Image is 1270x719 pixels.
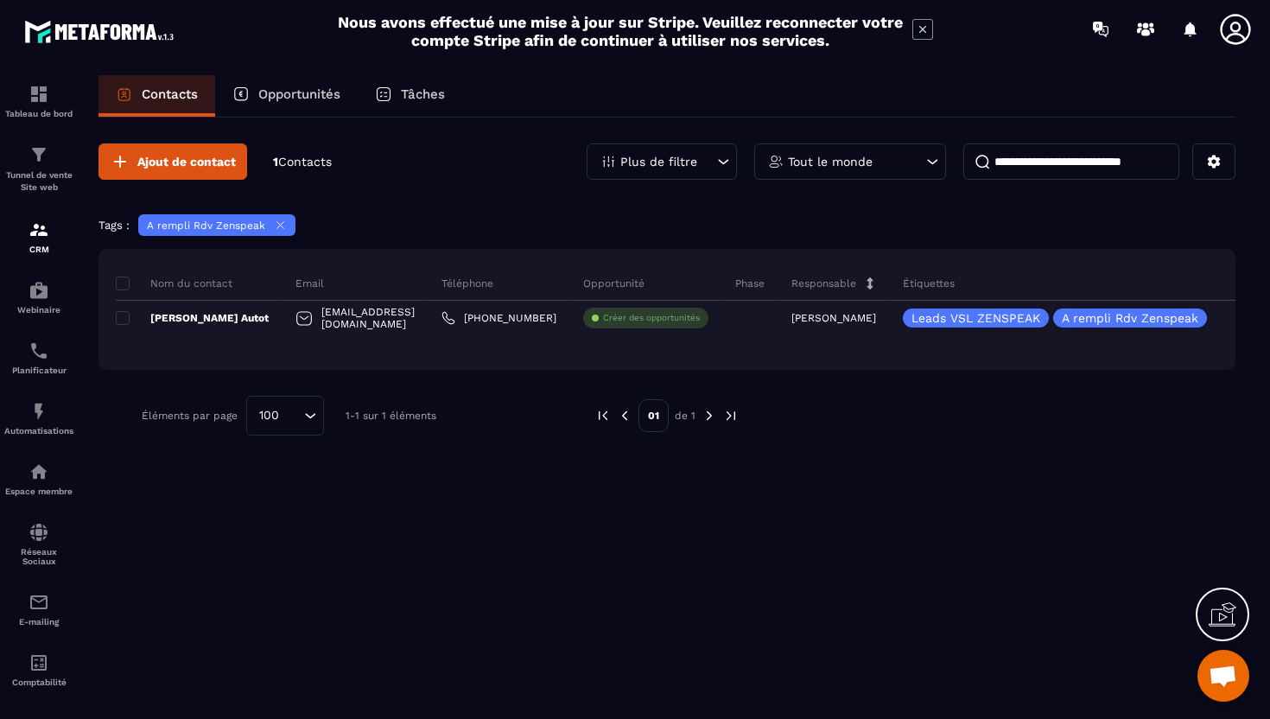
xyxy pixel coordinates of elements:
img: automations [29,401,49,422]
p: Opportunité [583,277,645,290]
p: Tags : [98,219,130,232]
p: 1 [273,154,332,170]
p: Contacts [142,86,198,102]
p: Automatisations [4,426,73,436]
p: E-mailing [4,617,73,627]
p: 01 [638,399,669,432]
div: Search for option [246,396,324,436]
img: accountant [29,652,49,673]
a: accountantaccountantComptabilité [4,639,73,700]
p: A rempli Rdv Zenspeak [147,220,265,232]
p: [PERSON_NAME] [791,312,876,324]
p: Éléments par page [142,410,238,422]
img: automations [29,461,49,482]
img: prev [595,408,611,423]
img: next [723,408,739,423]
span: 100 [253,406,285,425]
a: Contacts [98,75,215,117]
p: Email [295,277,324,290]
a: formationformationTableau de bord [4,71,73,131]
img: email [29,592,49,613]
img: social-network [29,522,49,543]
p: Réseaux Sociaux [4,547,73,566]
p: Phase [735,277,765,290]
img: prev [617,408,632,423]
p: Tâches [401,86,445,102]
a: automationsautomationsEspace membre [4,449,73,509]
span: Ajout de contact [137,153,236,170]
a: formationformationCRM [4,207,73,267]
a: automationsautomationsAutomatisations [4,388,73,449]
p: de 1 [675,409,695,423]
p: Téléphone [441,277,493,290]
a: social-networksocial-networkRéseaux Sociaux [4,509,73,579]
p: Planificateur [4,366,73,375]
a: Tâches [358,75,462,117]
img: formation [29,84,49,105]
p: Étiquettes [903,277,955,290]
p: Nom du contact [116,277,232,290]
button: Ajout de contact [98,143,247,180]
a: Opportunités [215,75,358,117]
img: scheduler [29,340,49,361]
div: Ouvrir le chat [1197,650,1249,702]
span: Contacts [278,155,332,169]
a: schedulerschedulerPlanificateur [4,328,73,388]
p: Tableau de bord [4,109,73,118]
img: formation [29,220,49,240]
a: [PHONE_NUMBER] [441,311,556,325]
img: next [702,408,717,423]
img: logo [24,16,180,48]
p: Comptabilité [4,678,73,687]
p: Leads VSL ZENSPEAK [911,312,1040,324]
a: automationsautomationsWebinaire [4,267,73,328]
img: formation [29,144,49,165]
img: automations [29,280,49,301]
a: emailemailE-mailing [4,579,73,639]
p: Plus de filtre [620,156,697,168]
p: A rempli Rdv Zenspeak [1062,312,1198,324]
h2: Nous avons effectué une mise à jour sur Stripe. Veuillez reconnecter votre compte Stripe afin de ... [337,13,904,49]
p: Tunnel de vente Site web [4,169,73,194]
p: CRM [4,245,73,254]
a: formationformationTunnel de vente Site web [4,131,73,207]
p: Responsable [791,277,856,290]
p: Opportunités [258,86,340,102]
input: Search for option [285,406,300,425]
p: Webinaire [4,305,73,315]
p: Espace membre [4,487,73,496]
p: Tout le monde [788,156,873,168]
p: [PERSON_NAME] Autot [116,311,269,325]
p: 1-1 sur 1 éléments [346,410,436,422]
p: Créer des opportunités [603,312,700,324]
